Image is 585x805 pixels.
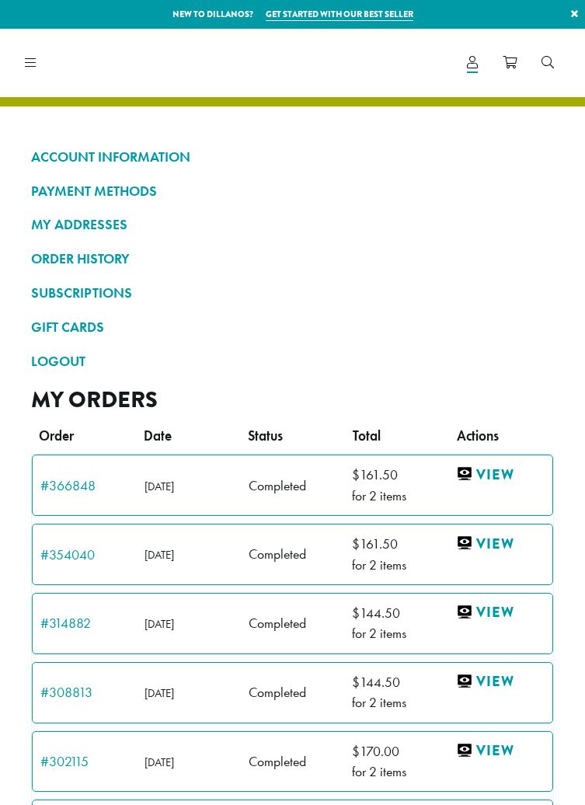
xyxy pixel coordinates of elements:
a: GIFT CARDS [31,314,554,340]
a: #314882 [40,616,129,630]
td: for 2 items [344,455,448,515]
span: 144.50 [352,672,440,692]
span: [DATE] [145,479,174,494]
nav: Account pages [31,144,554,387]
td: Completed [241,663,345,723]
span: 161.50 [352,465,440,485]
a: Search [529,50,566,75]
a: #302115 [40,754,129,768]
a: View [456,672,545,692]
span: $ [352,535,360,552]
span: $ [352,466,360,483]
td: Completed [241,594,345,653]
a: MY ADDRESSES [31,211,554,238]
td: Completed [241,455,345,515]
span: $ [352,605,360,622]
td: for 2 items [344,594,448,653]
td: Completed [241,732,345,792]
a: View [456,603,545,622]
span: [DATE] [145,616,174,632]
h2: My Orders [31,386,554,413]
span: $ [352,674,360,691]
td: Completed [241,524,345,584]
span: [DATE] [145,754,174,770]
a: SUBSCRIPTIONS [31,280,554,306]
a: View [456,534,545,553]
a: LOGOUT [31,348,554,375]
span: 170.00 [352,741,440,761]
span: Date [144,426,233,446]
a: PAYMENT METHODS [31,178,554,204]
td: for 2 items [344,663,448,723]
span: Actions [457,426,546,446]
a: ACCOUNT INFORMATION [31,144,554,170]
a: View [456,465,545,484]
span: Order [39,426,128,446]
td: for 2 items [344,732,448,792]
a: #366848 [40,479,129,493]
a: View [456,741,545,761]
span: Total [353,426,442,446]
td: for 2 items [344,524,448,584]
a: #308813 [40,685,129,699]
span: 161.50 [352,534,440,554]
a: Get started with our best seller [266,8,413,21]
span: Status [248,426,337,446]
span: [DATE] [145,685,174,701]
span: [DATE] [145,547,174,563]
span: $ [352,743,360,760]
a: #354040 [40,548,129,562]
span: 144.50 [352,603,440,623]
a: ORDER HISTORY [31,246,554,272]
